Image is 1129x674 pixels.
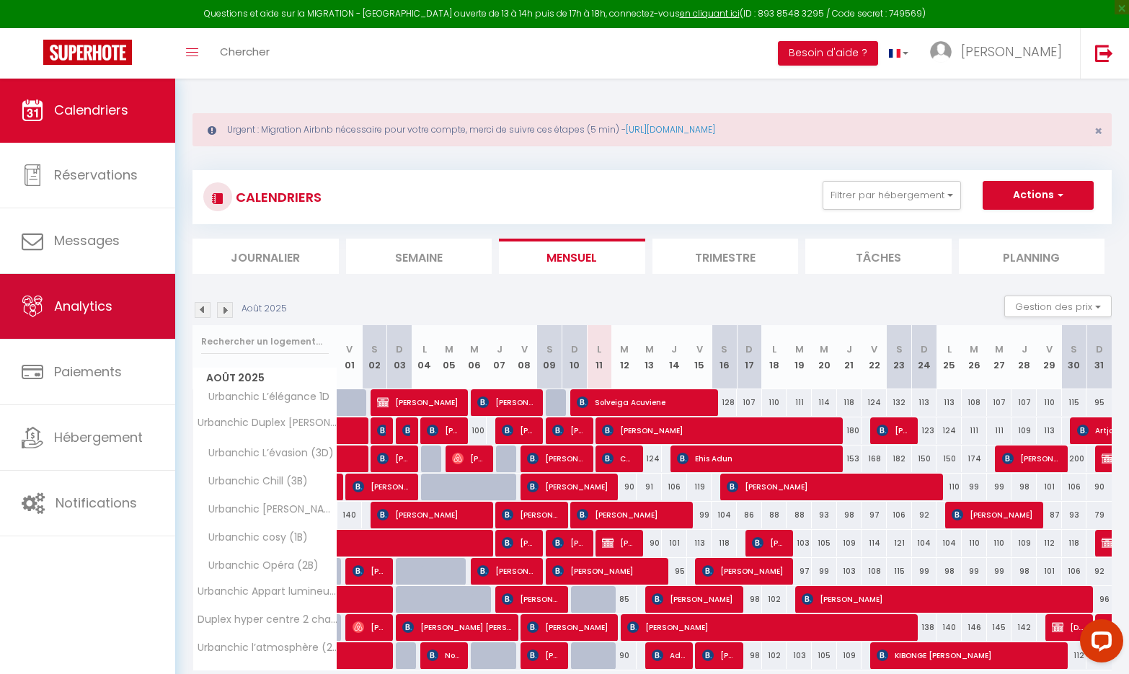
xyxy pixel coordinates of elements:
abbr: D [745,342,753,356]
span: × [1094,122,1102,140]
div: 108 [862,558,887,585]
div: 99 [812,558,837,585]
img: logout [1095,44,1113,62]
th: 15 [687,325,712,389]
div: 91 [637,474,662,500]
abbr: S [1071,342,1077,356]
div: 124 [862,389,887,416]
span: Hébergement [54,428,143,446]
span: Urbanchic Chill (3B) [195,474,311,489]
abbr: L [947,342,952,356]
th: 10 [562,325,587,389]
div: 95 [1086,389,1112,416]
div: 113 [1037,417,1062,444]
div: 98 [1011,474,1037,500]
div: 145 [987,614,1012,641]
div: 132 [887,389,912,416]
div: 98 [737,586,762,613]
th: 23 [887,325,912,389]
div: 92 [912,502,937,528]
abbr: M [645,342,654,356]
th: 27 [987,325,1012,389]
span: [PERSON_NAME] [353,613,386,641]
div: 98 [937,558,962,585]
div: 95 [662,558,687,585]
abbr: S [371,342,378,356]
div: 115 [887,558,912,585]
div: 200 [1062,445,1087,472]
div: 150 [937,445,962,472]
div: 90 [612,642,637,669]
a: en cliquant ici [680,7,740,19]
th: 18 [762,325,787,389]
span: [PERSON_NAME] [527,613,611,641]
div: 124 [637,445,662,472]
div: 107 [737,389,762,416]
div: 97 [862,502,887,528]
abbr: M [445,342,453,356]
div: 174 [962,445,987,472]
abbr: M [995,342,1004,356]
abbr: J [1022,342,1027,356]
abbr: J [671,342,677,356]
div: 106 [1062,474,1087,500]
th: 14 [662,325,687,389]
th: 11 [587,325,612,389]
span: [PERSON_NAME] [702,642,736,669]
span: [PERSON_NAME] [527,445,586,472]
th: 07 [487,325,512,389]
span: [PERSON_NAME] [477,389,536,416]
abbr: D [921,342,928,356]
li: Tâches [805,239,952,274]
span: [PERSON_NAME] [477,557,536,585]
div: 180 [837,417,862,444]
abbr: M [620,342,629,356]
h3: CALENDRIERS [232,181,322,213]
span: Urbanchic [PERSON_NAME] 1A [195,502,340,518]
abbr: V [521,342,528,356]
th: 20 [812,325,837,389]
div: 109 [1011,417,1037,444]
button: Filtrer par hébergement [823,181,961,210]
th: 05 [437,325,462,389]
span: [PERSON_NAME] [502,585,561,613]
div: 99 [962,474,987,500]
input: Rechercher un logement... [201,329,329,355]
span: Candide Molamba [602,445,636,472]
div: 107 [1011,389,1037,416]
div: 140 [337,502,363,528]
th: 03 [387,325,412,389]
div: 124 [937,417,962,444]
div: 98 [737,642,762,669]
span: Urbanchic Duplex [PERSON_NAME] 2A [195,417,340,428]
li: Mensuel [499,239,645,274]
div: 182 [887,445,912,472]
abbr: L [597,342,601,356]
div: 118 [1062,530,1087,557]
div: 106 [887,502,912,528]
li: Trimestre [652,239,799,274]
div: 119 [687,474,712,500]
span: Analytics [54,297,112,315]
iframe: LiveChat chat widget [1068,613,1129,674]
div: 99 [912,558,937,585]
button: Close [1094,125,1102,138]
abbr: V [696,342,703,356]
div: 113 [912,389,937,416]
abbr: M [470,342,479,356]
span: Adelaide Price [652,642,686,669]
span: [PERSON_NAME] [877,417,911,444]
span: [PERSON_NAME] [502,529,536,557]
div: 121 [887,530,912,557]
div: 104 [912,530,937,557]
div: 97 [787,558,812,585]
div: 168 [862,445,887,472]
abbr: L [422,342,427,356]
div: 101 [662,530,687,557]
div: 96 [1086,586,1112,613]
div: 107 [987,389,1012,416]
div: 93 [812,502,837,528]
span: [PERSON_NAME] [427,417,461,444]
span: Urbanchic Appart lumineux hypercentre [195,586,340,597]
